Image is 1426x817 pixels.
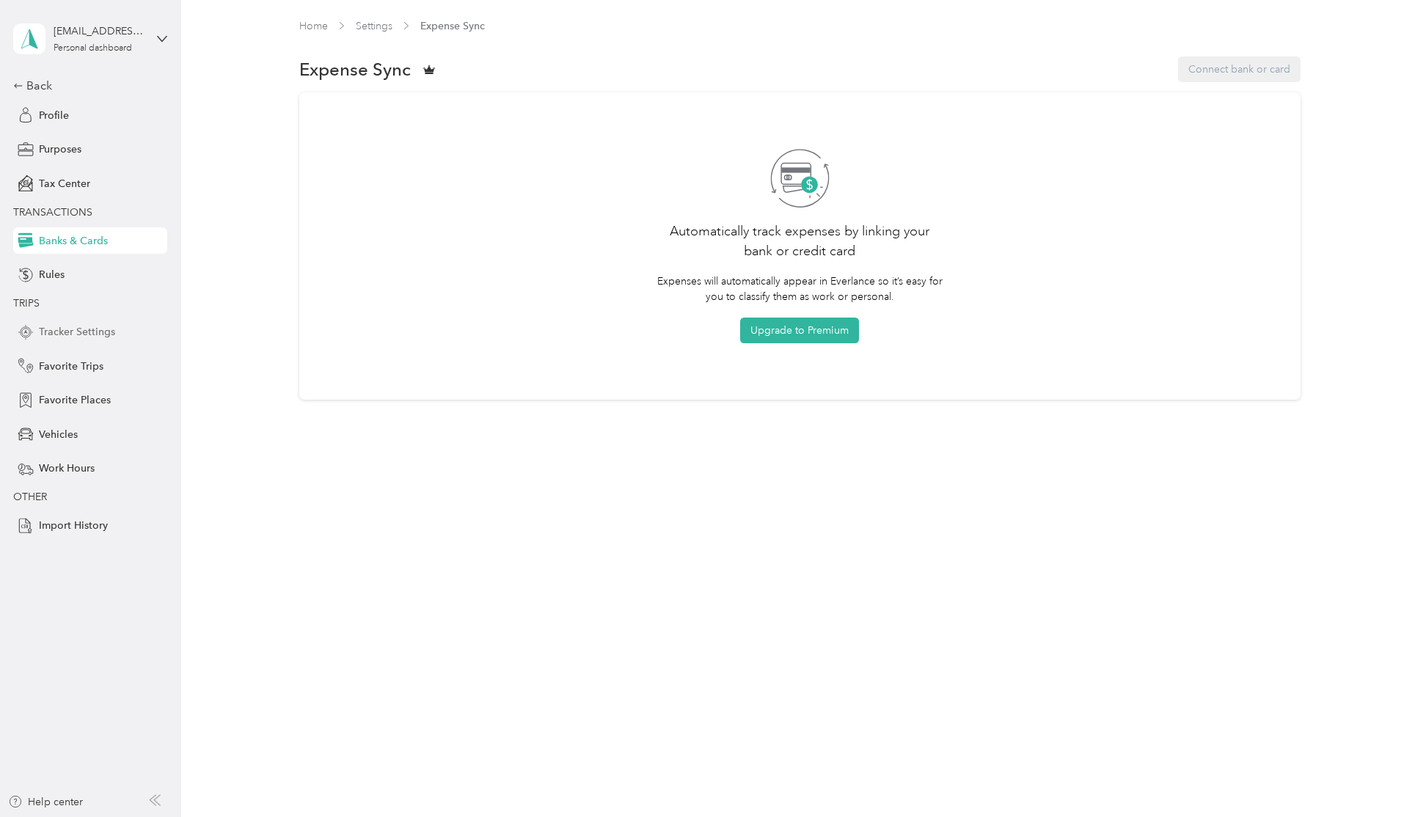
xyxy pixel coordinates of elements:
[39,518,108,533] span: Import History
[656,221,943,261] h2: Automatically track expenses by linking your bank or credit card
[740,318,859,343] button: Upgrade to Premium
[39,267,65,282] span: Rules
[13,206,92,219] span: TRANSACTIONS
[299,20,328,32] a: Home
[1344,735,1426,817] iframe: Everlance-gr Chat Button Frame
[39,392,111,408] span: Favorite Places
[39,233,108,249] span: Banks & Cards
[39,176,90,191] span: Tax Center
[420,18,485,34] span: Expense Sync
[39,324,115,340] span: Tracker Settings
[39,359,103,374] span: Favorite Trips
[39,427,78,442] span: Vehicles
[54,23,145,39] div: [EMAIL_ADDRESS][DOMAIN_NAME]
[39,461,95,476] span: Work Hours
[13,77,160,95] div: Back
[39,108,69,123] span: Profile
[54,44,132,53] div: Personal dashboard
[299,62,411,77] span: Expense Sync
[13,297,40,309] span: TRIPS
[8,794,83,810] button: Help center
[13,491,47,503] span: OTHER
[656,274,943,304] p: Expenses will automatically appear in Everlance so it’s easy for you to classify them as work or ...
[356,20,392,32] a: Settings
[39,142,81,157] span: Purposes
